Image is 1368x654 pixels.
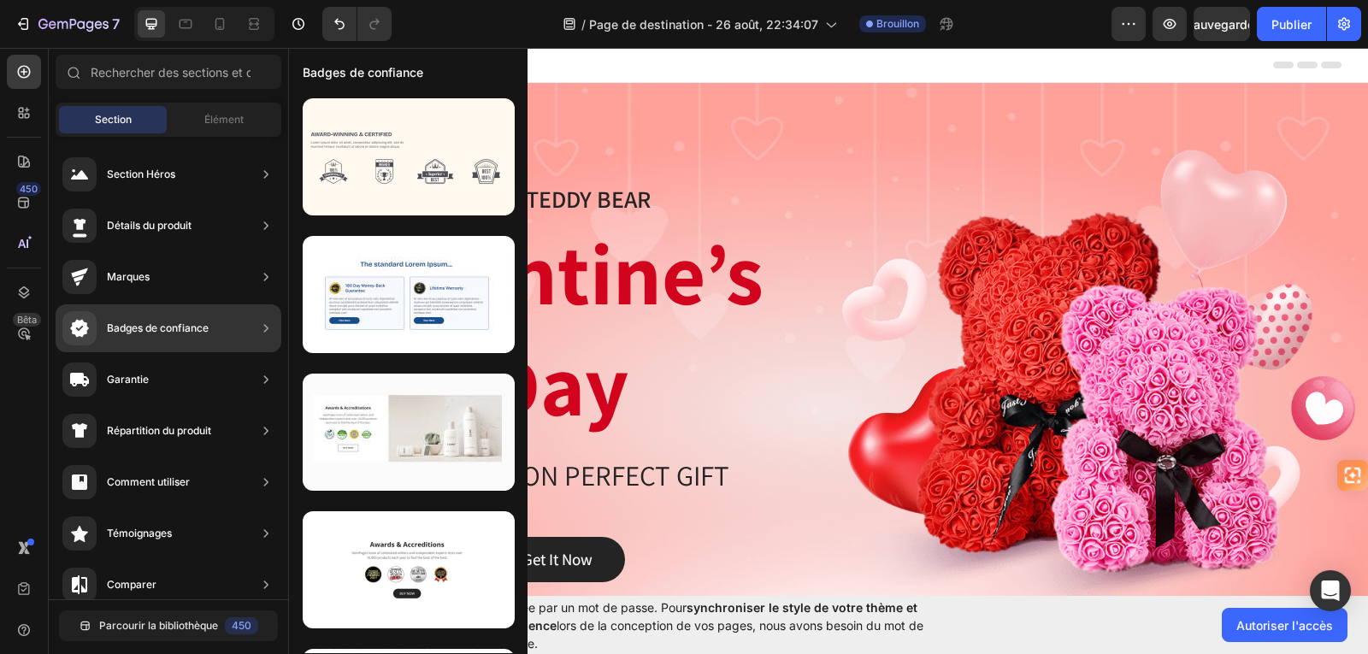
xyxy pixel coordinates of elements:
[232,619,251,632] font: 450
[398,600,687,615] font: Votre page est protégée par un mot de passe. Pour
[322,7,392,41] div: Annuler/Rétablir
[398,618,923,651] font: lors de la conception de vos pages, nous avons besoin du mot de passe de votre boutique.
[1186,17,1259,32] font: Sauvegarder
[7,7,127,41] button: 7
[107,578,156,591] font: Comparer
[17,314,37,326] font: Bêta
[1310,570,1351,611] div: Ouvrir Intercom Messenger
[107,270,150,283] font: Marques
[107,219,192,232] font: Détails du produit
[1222,608,1347,642] button: Autoriser l'accès
[1236,618,1333,633] font: Autoriser l'accès
[1257,7,1326,41] button: Publier
[107,527,172,539] font: Témoignages
[112,15,120,32] font: 7
[1194,7,1250,41] button: Sauvegarder
[56,55,281,89] input: Rechercher des sections et des éléments
[95,113,132,126] font: Section
[20,183,38,195] font: 450
[204,113,244,126] font: Élément
[107,321,209,334] font: Badges de confiance
[554,102,1068,566] img: Alt Image
[59,610,278,641] button: Parcourir la bibliothèque450
[876,17,919,30] font: Brouillon
[99,619,218,632] font: Parcourir la bibliothèque
[107,424,211,437] font: Répartition du produit
[589,17,818,32] font: Page de destination - 26 août, 22:34:07
[581,17,586,32] font: /
[107,475,190,488] font: Comment utiliser
[107,168,175,180] font: Section Héros
[1271,17,1312,32] font: Publier
[107,373,149,386] font: Garantie
[288,48,1368,596] iframe: Zone de conception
